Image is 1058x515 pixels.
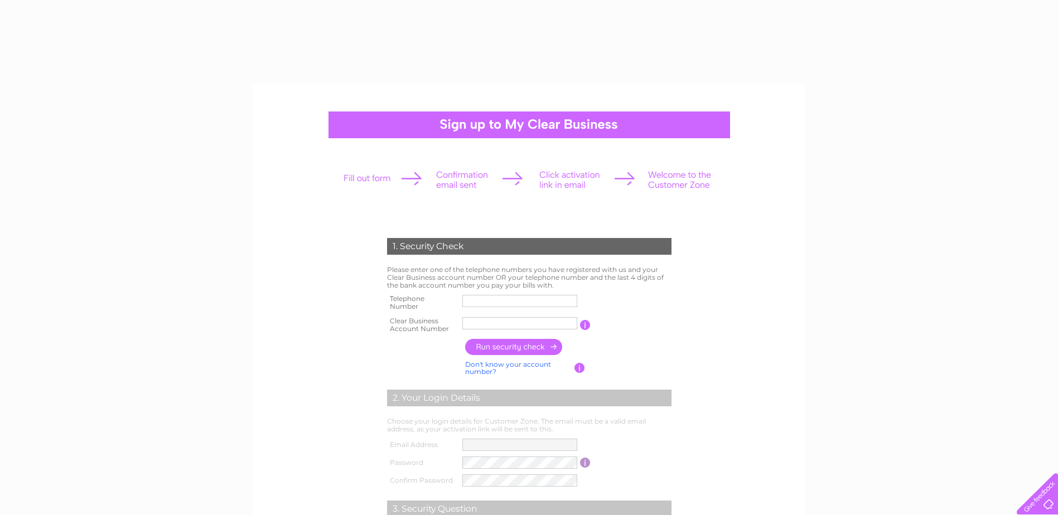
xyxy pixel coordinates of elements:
[384,263,674,291] td: Please enter one of the telephone numbers you have registered with us and your Clear Business acc...
[384,454,460,472] th: Password
[384,314,460,336] th: Clear Business Account Number
[580,458,591,468] input: Information
[387,390,671,406] div: 2. Your Login Details
[384,436,460,454] th: Email Address
[465,360,551,376] a: Don't know your account number?
[387,238,671,255] div: 1. Security Check
[384,472,460,489] th: Confirm Password
[384,415,674,436] td: Choose your login details for Customer Zone. The email must be a valid email address, as your act...
[574,363,585,373] input: Information
[384,291,460,314] th: Telephone Number
[580,320,591,330] input: Information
